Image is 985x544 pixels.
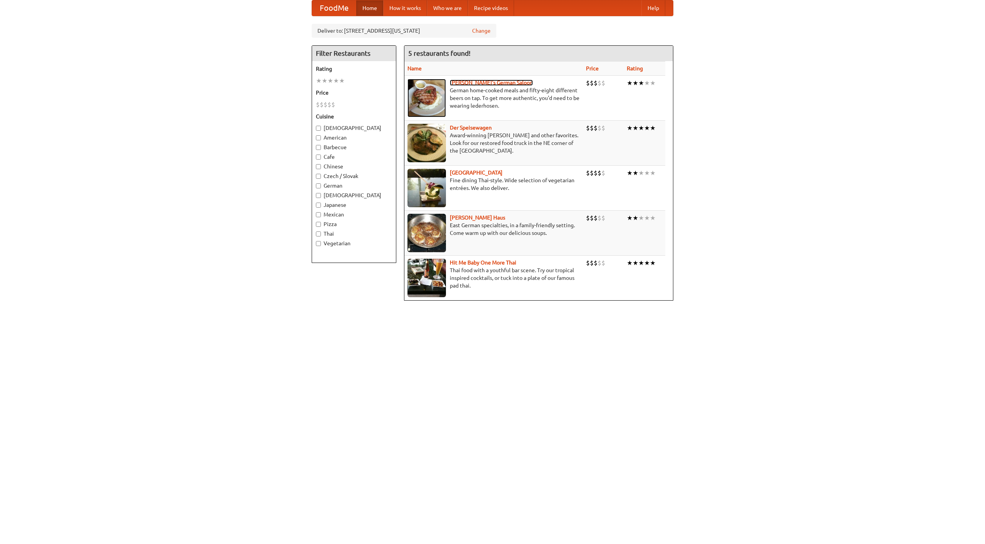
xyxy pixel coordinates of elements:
li: ★ [339,77,345,85]
a: [GEOGRAPHIC_DATA] [450,170,503,176]
li: ★ [650,79,656,87]
p: Thai food with a youthful bar scene. Try our tropical inspired cocktails, or tuck into a plate of... [407,266,580,289]
li: $ [586,214,590,222]
label: Barbecue [316,143,392,151]
input: Chinese [316,164,321,169]
li: $ [590,79,594,87]
div: Deliver to: [STREET_ADDRESS][US_STATE] [312,24,496,38]
input: Barbecue [316,145,321,150]
li: $ [590,124,594,132]
li: $ [598,124,601,132]
li: ★ [633,79,638,87]
li: ★ [638,259,644,267]
li: $ [594,259,598,267]
li: ★ [644,169,650,177]
li: $ [586,259,590,267]
ng-pluralize: 5 restaurants found! [408,50,471,57]
a: [PERSON_NAME]'s German Saloon [450,80,533,86]
input: Japanese [316,203,321,208]
img: speisewagen.jpg [407,124,446,162]
b: Hit Me Baby One More Thai [450,260,516,266]
p: Award-winning [PERSON_NAME] and other favorites. Look for our restored food truck in the NE corne... [407,131,580,155]
label: Thai [316,230,392,238]
label: Vegetarian [316,240,392,247]
li: ★ [327,77,333,85]
a: [PERSON_NAME] Haus [450,215,505,221]
input: Vegetarian [316,241,321,246]
li: $ [320,100,324,109]
li: ★ [644,259,650,267]
img: kohlhaus.jpg [407,214,446,252]
img: esthers.jpg [407,79,446,117]
input: Thai [316,231,321,236]
a: Who we are [427,0,468,16]
h5: Cuisine [316,113,392,120]
a: How it works [383,0,427,16]
li: $ [594,124,598,132]
li: ★ [638,169,644,177]
li: $ [601,214,605,222]
li: ★ [650,214,656,222]
a: Price [586,65,599,72]
li: $ [316,100,320,109]
a: Recipe videos [468,0,514,16]
li: $ [601,259,605,267]
li: ★ [650,259,656,267]
h5: Price [316,89,392,96]
li: ★ [638,124,644,132]
label: Pizza [316,220,392,228]
input: Cafe [316,155,321,160]
a: FoodMe [312,0,356,16]
a: Der Speisewagen [450,125,492,131]
a: Name [407,65,422,72]
li: ★ [633,214,638,222]
li: $ [586,124,590,132]
li: ★ [633,124,638,132]
p: Fine dining Thai-style. Wide selection of vegetarian entrées. We also deliver. [407,176,580,192]
li: $ [598,259,601,267]
a: Home [356,0,383,16]
li: $ [586,79,590,87]
label: Japanese [316,201,392,209]
li: ★ [644,124,650,132]
input: Czech / Slovak [316,174,321,179]
li: ★ [316,77,322,85]
a: Change [472,27,491,35]
li: ★ [638,79,644,87]
input: [DEMOGRAPHIC_DATA] [316,193,321,198]
label: German [316,182,392,190]
img: babythai.jpg [407,259,446,297]
label: Cafe [316,153,392,161]
li: $ [586,169,590,177]
li: ★ [638,214,644,222]
li: ★ [644,79,650,87]
input: German [316,183,321,188]
li: ★ [627,124,633,132]
li: $ [590,259,594,267]
img: satay.jpg [407,169,446,207]
li: $ [590,169,594,177]
h5: Rating [316,65,392,73]
label: [DEMOGRAPHIC_DATA] [316,191,392,199]
li: $ [594,79,598,87]
label: American [316,134,392,141]
li: ★ [633,259,638,267]
label: Czech / Slovak [316,172,392,180]
li: ★ [650,169,656,177]
input: [DEMOGRAPHIC_DATA] [316,126,321,131]
input: Pizza [316,222,321,227]
li: ★ [627,259,633,267]
li: $ [598,214,601,222]
li: ★ [627,169,633,177]
input: Mexican [316,212,321,217]
label: [DEMOGRAPHIC_DATA] [316,124,392,132]
li: $ [590,214,594,222]
li: ★ [333,77,339,85]
li: $ [331,100,335,109]
li: ★ [627,214,633,222]
li: $ [601,169,605,177]
li: $ [594,214,598,222]
li: ★ [644,214,650,222]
